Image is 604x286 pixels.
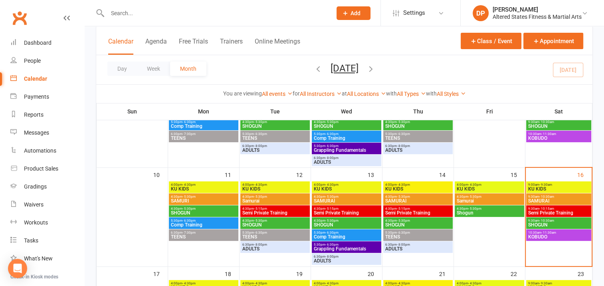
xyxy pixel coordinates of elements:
span: - 8:00pm [397,243,410,246]
span: ADULTS [242,246,308,251]
span: - 4:30pm [182,282,196,285]
span: 5:30pm [242,231,308,234]
span: Add [351,10,360,16]
span: Samurai [242,199,308,203]
div: Gradings [24,183,47,190]
div: 15 [511,168,525,181]
span: 4:30pm [313,120,380,124]
span: Comp Training [313,234,380,239]
div: Open Intercom Messenger [8,259,27,278]
span: - 5:30pm [397,195,410,199]
span: 6:30pm [170,132,237,136]
span: SHOGUN [528,124,590,129]
span: SHOGUN [313,124,380,129]
span: - 5:30pm [325,219,339,222]
span: ADULTS [242,148,308,153]
button: Day [107,62,137,76]
div: 20 [368,267,382,280]
span: 9:00am [528,183,590,187]
span: 5:30pm [313,243,380,246]
span: ADULTS [385,246,451,251]
span: ADULTS [313,160,380,165]
th: Mon [168,103,240,120]
span: - 6:30pm [325,231,339,234]
span: 4:00pm [242,183,308,187]
button: Appointment [523,33,583,49]
span: - 10:30am [539,219,554,222]
div: 14 [439,168,453,181]
th: Thu [382,103,454,120]
span: 5:30pm [170,219,237,222]
span: TEENS [242,136,308,141]
span: 6:30pm [385,144,451,148]
span: - 6:30pm [254,132,267,136]
span: 9:00am [528,282,590,285]
span: - 10:30am [539,195,554,199]
div: Product Sales [24,165,58,172]
th: Sun [97,103,168,120]
span: 4:30pm [456,195,523,199]
strong: You are viewing [223,90,262,97]
a: Gradings [10,178,84,196]
span: - 5:30pm [182,207,196,211]
span: SAMURAI [385,199,451,203]
span: 4:30pm [170,207,237,211]
span: 4:30pm [313,207,380,211]
span: SHOGUN [313,222,380,227]
div: What's New [24,255,53,262]
span: 9:30am [528,120,590,124]
div: DP [473,5,489,21]
span: KU KIDS [456,187,523,191]
input: Search... [105,8,326,19]
button: Week [137,62,170,76]
div: Messages [24,129,49,136]
span: - 4:30pm [325,282,339,285]
span: - 10:30am [539,120,554,124]
span: KU KIDS [170,187,237,191]
span: ADULTS [313,258,380,263]
span: 4:00pm [385,282,451,285]
span: 5:30pm [242,132,308,136]
span: - 11:30am [541,132,556,136]
span: 4:00pm [170,282,237,285]
span: 4:00pm [313,282,380,285]
span: 4:30pm [242,120,308,124]
span: SAMURAI [528,199,590,203]
span: Grappling Fundamentals [313,148,380,153]
div: People [24,58,41,64]
span: 6:30pm [313,255,380,258]
span: - 5:30pm [397,120,410,124]
span: Semi Private Training [385,211,451,215]
span: - 6:30pm [325,132,339,136]
span: 4:30pm [242,219,308,222]
span: 4:00pm [385,183,451,187]
span: SAMURAI [313,199,380,203]
div: 13 [368,168,382,181]
span: 9:30am [528,219,590,222]
span: Grappling Fundamentals [313,246,380,251]
span: - 6:30pm [182,219,196,222]
div: Reports [24,111,44,118]
span: 4:30pm [242,207,308,211]
span: SAMURI [170,199,237,203]
span: - 6:30pm [325,144,339,148]
span: TEENS [170,136,237,141]
a: All Styles [437,91,466,97]
span: 4:30pm [313,195,380,199]
span: KOBUDO [528,234,590,239]
button: [DATE] [331,63,358,74]
span: - 8:00pm [397,144,410,148]
span: - 10:15am [539,207,554,211]
strong: with [426,90,437,97]
span: - 4:30pm [325,183,339,187]
a: Payments [10,88,84,106]
span: - 4:30pm [397,183,410,187]
span: 4:30pm [385,195,451,199]
span: 4:30pm [385,120,451,124]
span: 5:30pm [313,144,380,148]
button: Trainers [220,38,243,55]
span: - 6:30pm [182,120,196,124]
div: 17 [153,267,168,280]
span: SHOGUN [528,222,590,227]
span: - 7:30pm [182,231,196,234]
